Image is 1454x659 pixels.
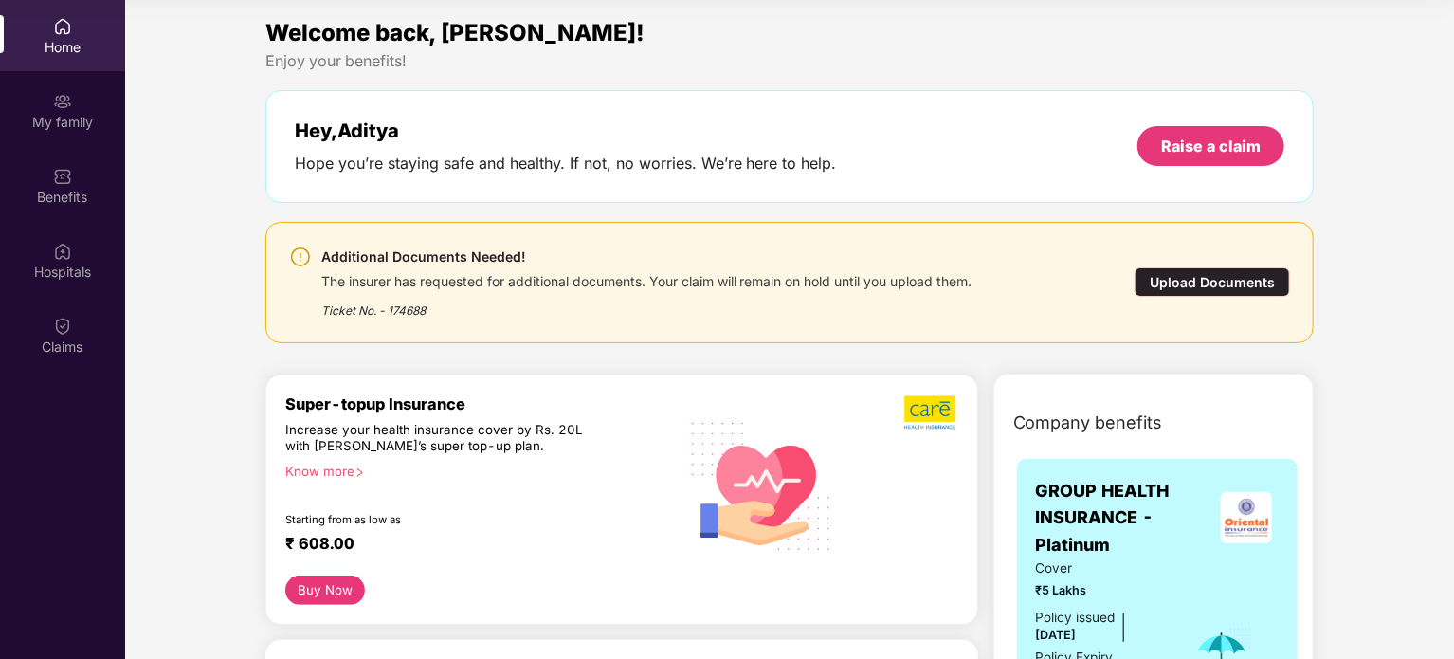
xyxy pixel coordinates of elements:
[1161,136,1261,156] div: Raise a claim
[1135,267,1290,297] div: Upload Documents
[265,19,645,46] span: Welcome back, [PERSON_NAME]!
[1013,410,1163,436] span: Company benefits
[285,394,678,413] div: Super-topup Insurance
[678,399,846,571] img: svg+xml;base64,PHN2ZyB4bWxucz0iaHR0cDovL3d3dy53My5vcmcvMjAwMC9zdmciIHhtbG5zOnhsaW5rPSJodHRwOi8vd3...
[53,242,72,261] img: svg+xml;base64,PHN2ZyBpZD0iSG9zcGl0YWxzIiB4bWxucz0iaHR0cDovL3d3dy53My5vcmcvMjAwMC9zdmciIHdpZHRoPS...
[295,119,837,142] div: Hey, Aditya
[285,464,666,477] div: Know more
[321,268,972,290] div: The insurer has requested for additional documents. Your claim will remain on hold until you uplo...
[53,92,72,111] img: svg+xml;base64,PHN2ZyB3aWR0aD0iMjAiIGhlaWdodD0iMjAiIHZpZXdCb3g9IjAgMCAyMCAyMCIgZmlsbD0ibm9uZSIgeG...
[321,246,972,268] div: Additional Documents Needed!
[321,290,972,320] div: Ticket No. - 174688
[53,17,72,36] img: svg+xml;base64,PHN2ZyBpZD0iSG9tZSIgeG1sbnM9Imh0dHA6Ly93d3cudzMub3JnLzIwMDAvc3ZnIiB3aWR0aD0iMjAiIG...
[1036,581,1166,600] span: ₹5 Lakhs
[904,394,958,430] img: b5dec4f62d2307b9de63beb79f102df3.png
[354,467,365,478] span: right
[1036,608,1116,628] div: Policy issued
[285,422,596,456] div: Increase your health insurance cover by Rs. 20L with [PERSON_NAME]’s super top-up plan.
[1221,492,1272,543] img: insurerLogo
[285,513,597,526] div: Starting from as low as
[265,51,1315,71] div: Enjoy your benefits!
[289,246,312,268] img: svg+xml;base64,PHN2ZyBpZD0iV2FybmluZ18tXzI0eDI0IiBkYXRhLW5hbWU9Ildhcm5pbmcgLSAyNHgyNCIgeG1sbnM9Im...
[295,154,837,174] div: Hope you’re staying safe and healthy. If not, no worries. We’re here to help.
[285,534,659,557] div: ₹ 608.00
[53,317,72,336] img: svg+xml;base64,PHN2ZyBpZD0iQ2xhaW0iIHhtbG5zPSJodHRwOi8vd3d3LnczLm9yZy8yMDAwL3N2ZyIgd2lkdGg9IjIwIi...
[1036,478,1214,558] span: GROUP HEALTH INSURANCE - Platinum
[1036,558,1166,578] span: Cover
[285,576,366,605] button: Buy Now
[53,167,72,186] img: svg+xml;base64,PHN2ZyBpZD0iQmVuZWZpdHMiIHhtbG5zPSJodHRwOi8vd3d3LnczLm9yZy8yMDAwL3N2ZyIgd2lkdGg9Ij...
[1036,628,1077,642] span: [DATE]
